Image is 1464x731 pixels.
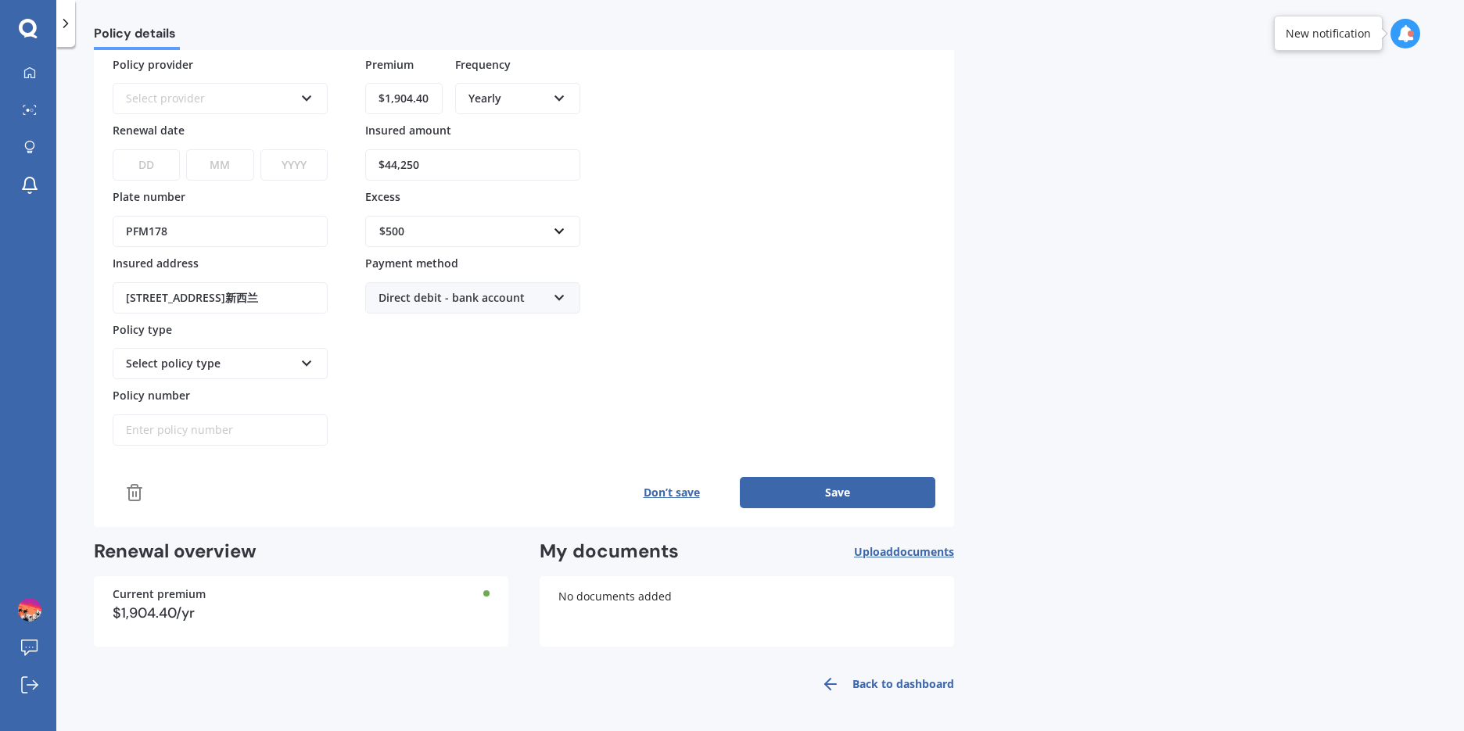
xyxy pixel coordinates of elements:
span: Payment method [365,256,458,271]
div: Direct debit - bank account [379,289,547,306]
input: Enter plate number [113,216,328,247]
span: Insured address [113,256,199,271]
span: Plate number [113,189,185,204]
div: $1,904.40/yr [113,606,490,620]
button: Don’t save [603,477,740,508]
span: Policy number [113,388,190,403]
span: Upload [854,546,954,558]
span: Policy details [94,26,180,47]
input: Enter amount [365,149,580,181]
span: Policy type [113,321,172,336]
span: Renewal date [113,123,185,138]
input: Enter amount [365,83,443,114]
span: Excess [365,189,400,204]
span: Premium [365,56,414,71]
button: Uploaddocuments [854,539,954,564]
div: No documents added [540,576,954,647]
a: Back to dashboard [812,665,954,703]
div: Current premium [113,589,490,600]
span: Frequency [455,56,511,71]
span: Policy provider [113,56,193,71]
h2: My documents [540,539,679,564]
span: documents [893,544,954,559]
div: $500 [379,223,547,240]
img: ACg8ocJKH_cSf-osN3Wh1X8OapTOHQvUONyDNstskY4ME8URM2E-v-wC=s96-c [18,598,41,622]
button: Save [740,477,935,508]
h2: Renewal overview [94,539,508,564]
div: New notification [1286,26,1371,41]
div: Select policy type [126,355,294,372]
div: Yearly [468,90,547,107]
span: Insured amount [365,123,451,138]
input: Enter policy number [113,414,328,446]
div: Select provider [126,90,294,107]
input: Enter address [113,282,328,314]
